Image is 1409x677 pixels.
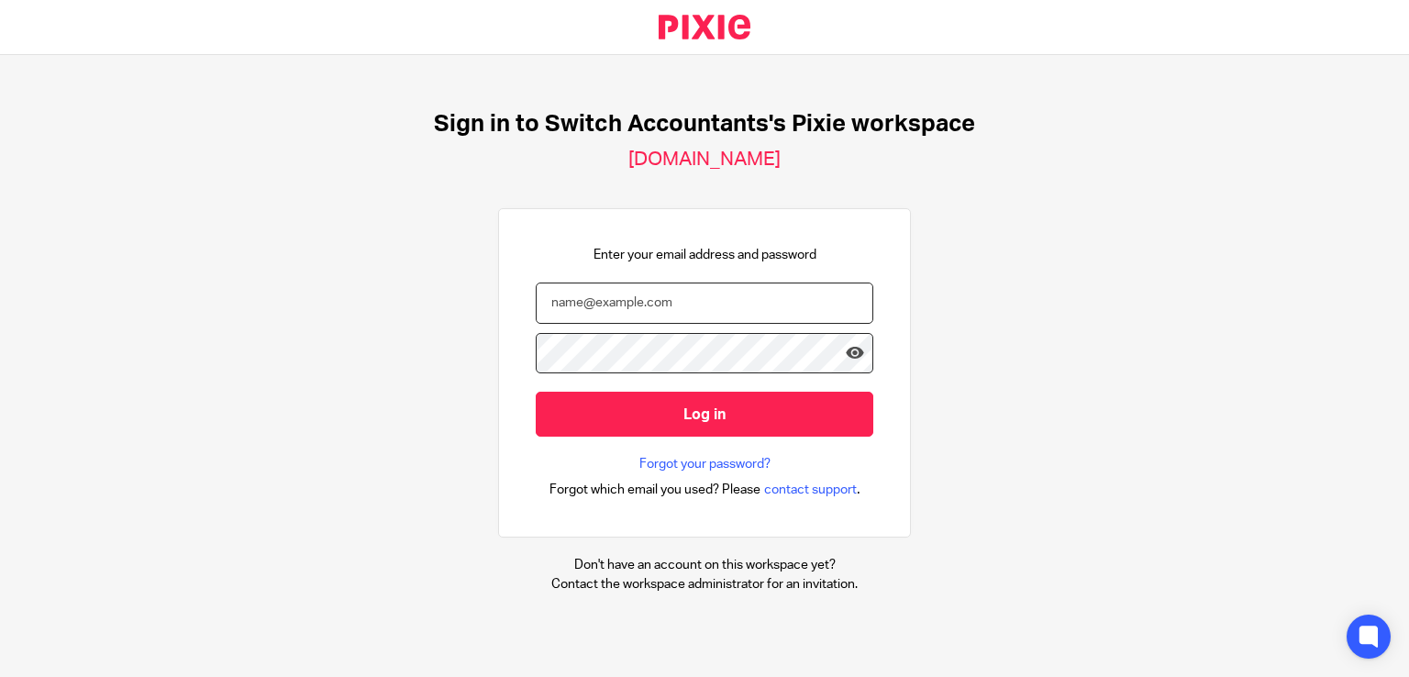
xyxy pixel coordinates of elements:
[549,481,760,499] span: Forgot which email you used? Please
[434,110,975,139] h1: Sign in to Switch Accountants's Pixie workspace
[536,392,873,437] input: Log in
[551,556,858,574] p: Don't have an account on this workspace yet?
[594,246,816,264] p: Enter your email address and password
[628,148,781,172] h2: [DOMAIN_NAME]
[536,283,873,324] input: name@example.com
[764,481,857,499] span: contact support
[639,455,771,473] a: Forgot your password?
[549,479,860,500] div: .
[551,575,858,594] p: Contact the workspace administrator for an invitation.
